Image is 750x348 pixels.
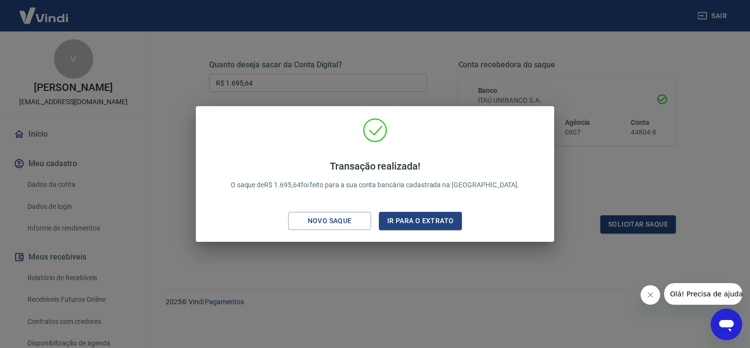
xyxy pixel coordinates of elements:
button: Novo saque [288,212,371,230]
span: Olá! Precisa de ajuda? [6,7,82,15]
iframe: Mensagem da empresa [664,283,742,305]
iframe: Fechar mensagem [641,285,660,305]
button: Ir para o extrato [379,212,462,230]
h4: Transação realizada! [231,160,520,172]
p: O saque de R$ 1.695,64 foi feito para a sua conta bancária cadastrada na [GEOGRAPHIC_DATA]. [231,160,520,190]
div: Novo saque [296,215,364,227]
iframe: Botão para abrir a janela de mensagens [711,309,742,340]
